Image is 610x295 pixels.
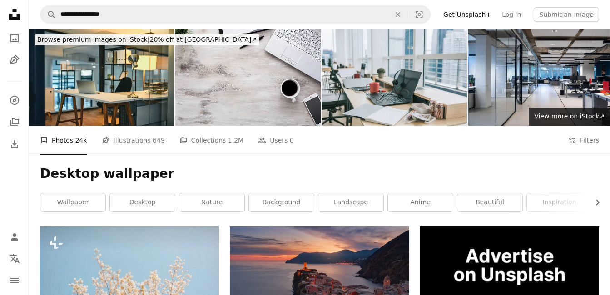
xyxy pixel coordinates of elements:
a: anime [388,193,453,211]
a: landscape [318,193,383,211]
a: a tree with white flowers against a blue sky [40,282,219,290]
a: background [249,193,314,211]
a: inspiration [527,193,592,211]
form: Find visuals sitewide [40,5,431,24]
a: Collections [5,113,24,131]
a: Photos [5,29,24,47]
img: This is where you'll work the nightshift [29,29,174,126]
button: Language [5,250,24,268]
a: Illustrations 649 [102,126,165,155]
span: 649 [153,135,165,145]
a: Collections 1.2M [179,126,243,155]
a: Log in [496,7,526,22]
button: Menu [5,271,24,290]
button: Submit an image [534,7,599,22]
a: Illustrations [5,51,24,69]
button: Clear [388,6,408,23]
a: beautiful [457,193,522,211]
img: Co sharing office with open plan concept with laptop, file folder documents , stationeries and no... [322,29,467,126]
a: desktop [110,193,175,211]
span: 0 [290,135,294,145]
a: aerial view of village on mountain cliff during orange sunset [230,282,409,290]
span: View more on iStock ↗ [534,113,605,120]
a: Browse premium images on iStock|20% off at [GEOGRAPHIC_DATA]↗ [29,29,265,51]
a: wallpaper [40,193,105,211]
button: Visual search [408,6,430,23]
button: Filters [568,126,599,155]
a: nature [179,193,244,211]
button: scroll list to the right [589,193,599,211]
a: Users 0 [258,126,294,155]
a: Home — Unsplash [5,5,24,25]
span: Browse premium images on iStock | [37,36,149,43]
a: Download History [5,135,24,153]
a: Log in / Sign up [5,228,24,246]
a: Get Unsplash+ [438,7,496,22]
span: 20% off at [GEOGRAPHIC_DATA] ↗ [37,36,257,43]
a: View more on iStock↗ [529,108,610,126]
span: 1.2M [228,135,243,145]
img: Empty workplace [175,29,321,126]
h1: Desktop wallpaper [40,166,599,182]
button: Search Unsplash [40,6,56,23]
a: Explore [5,91,24,109]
